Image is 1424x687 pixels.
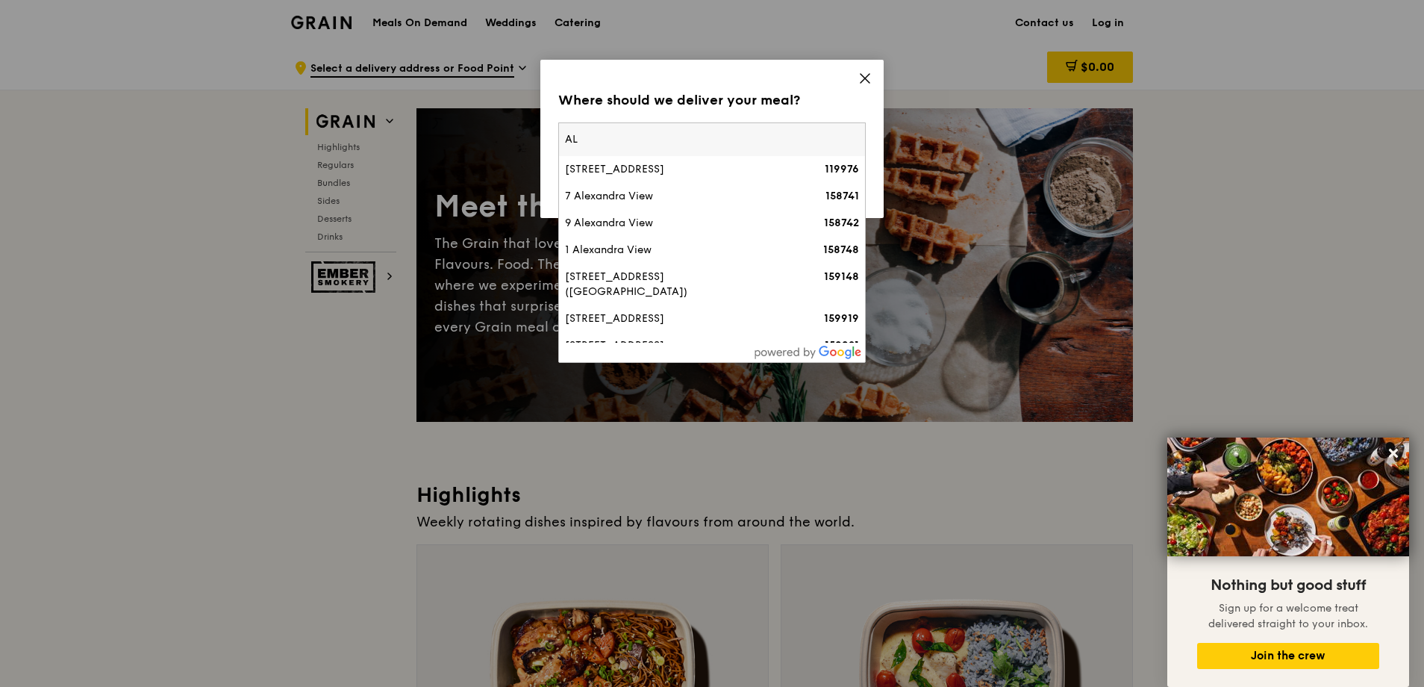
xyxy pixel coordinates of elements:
[1167,438,1409,556] img: DSC07876-Edit02-Large.jpeg
[558,90,866,111] div: Where should we deliver your meal?
[565,270,786,299] div: [STREET_ADDRESS] ([GEOGRAPHIC_DATA])
[825,163,859,175] strong: 119976
[824,217,859,229] strong: 158742
[1208,602,1368,630] span: Sign up for a welcome treat delivered straight to your inbox.
[824,312,859,325] strong: 159919
[565,338,786,353] div: [STREET_ADDRESS]
[565,216,786,231] div: 9 Alexandra View
[755,346,862,359] img: powered-by-google.60e8a832.png
[1197,643,1379,669] button: Join the crew
[823,243,859,256] strong: 158748
[824,270,859,283] strong: 159148
[565,243,786,258] div: 1 Alexandra View
[565,162,786,177] div: [STREET_ADDRESS]
[1211,576,1366,594] span: Nothing but good stuff
[1381,441,1405,465] button: Close
[825,190,859,202] strong: 158741
[825,339,859,352] strong: 159921
[565,189,786,204] div: 7 Alexandra View
[565,311,786,326] div: [STREET_ADDRESS]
